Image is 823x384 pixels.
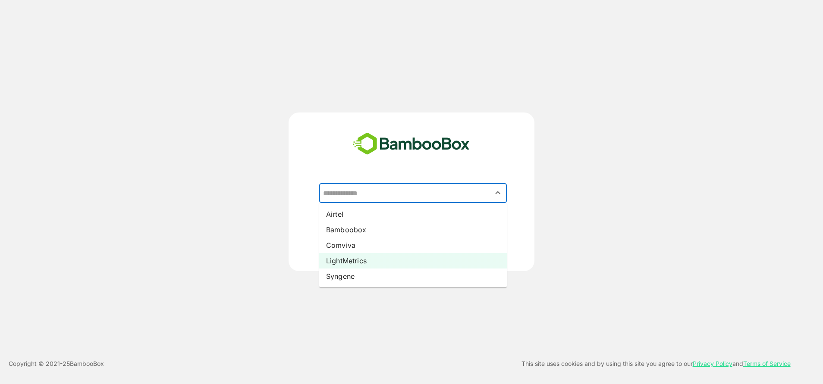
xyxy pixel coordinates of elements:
p: This site uses cookies and by using this site you agree to our and [521,359,791,369]
img: bamboobox [348,130,474,158]
button: Close [492,187,504,199]
a: Terms of Service [743,360,791,367]
li: Bamboobox [319,222,507,237]
li: LightMetrics [319,253,507,268]
li: Airtel [319,206,507,222]
p: Copyright © 2021- 25 BambooBox [9,359,104,369]
li: Comviva [319,237,507,253]
a: Privacy Policy [693,360,732,367]
li: Syngene [319,268,507,284]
